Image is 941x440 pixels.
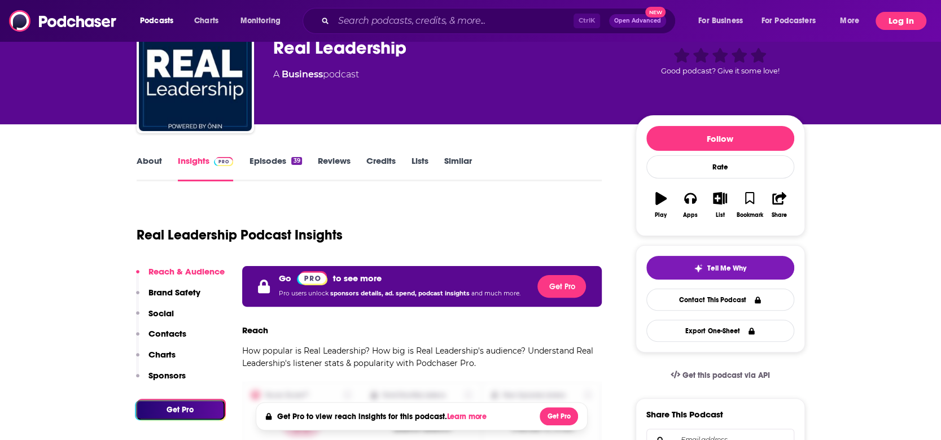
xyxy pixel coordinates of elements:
[840,13,859,29] span: More
[137,155,162,181] a: About
[540,407,578,425] button: Get Pro
[444,155,472,181] a: Similar
[297,271,328,285] a: Pro website
[242,345,602,369] p: How popular is Real Leadership? How big is Real Leadership's audience? Understand Real Leadership...
[178,155,234,181] a: InsightsPodchaser Pro
[366,155,396,181] a: Credits
[132,12,188,30] button: open menu
[537,275,586,298] button: Get Pro
[139,18,252,131] img: Real Leadership
[646,185,676,225] button: Play
[655,212,667,219] div: Play
[609,14,666,28] button: Open AdvancedNew
[233,12,295,30] button: open menu
[636,26,805,96] div: Good podcast? Give it some love!
[661,67,780,75] span: Good podcast? Give it some love!
[646,126,794,151] button: Follow
[705,185,734,225] button: List
[646,256,794,280] button: tell me why sparkleTell Me Why
[148,349,176,360] p: Charts
[694,264,703,273] img: tell me why sparkle
[136,349,176,370] button: Charts
[334,12,574,30] input: Search podcasts, credits, & more...
[735,185,764,225] button: Bookmark
[761,13,816,29] span: For Podcasters
[279,273,291,284] p: Go
[698,13,743,29] span: For Business
[214,157,234,166] img: Podchaser Pro
[279,285,520,302] p: Pro users unlock and much more.
[646,289,794,311] a: Contact This Podcast
[313,8,686,34] div: Search podcasts, credits, & more...
[277,412,489,421] h4: Get Pro to view reach insights for this podcast.
[707,264,746,273] span: Tell Me Why
[736,212,763,219] div: Bookmark
[754,12,832,30] button: open menu
[240,13,281,29] span: Monitoring
[764,185,794,225] button: Share
[683,212,698,219] div: Apps
[447,412,489,421] button: Learn more
[148,287,200,298] p: Brand Safety
[876,12,926,30] button: Log In
[574,14,600,28] span: Ctrl K
[140,13,173,29] span: Podcasts
[194,13,218,29] span: Charts
[136,308,174,329] button: Social
[282,69,323,80] a: Business
[772,212,787,219] div: Share
[148,328,186,339] p: Contacts
[136,287,200,308] button: Brand Safety
[832,12,873,30] button: open menu
[137,226,343,243] h1: Real Leadership Podcast Insights
[187,12,225,30] a: Charts
[646,409,723,420] h3: Share This Podcast
[136,400,225,420] button: Get Pro
[716,212,725,219] div: List
[412,155,428,181] a: Lists
[9,10,117,32] img: Podchaser - Follow, Share and Rate Podcasts
[682,371,769,380] span: Get this podcast via API
[136,266,225,287] button: Reach & Audience
[148,370,186,381] p: Sponsors
[148,308,174,319] p: Social
[249,155,301,181] a: Episodes39
[662,361,779,389] a: Get this podcast via API
[676,185,705,225] button: Apps
[318,155,351,181] a: Reviews
[614,18,661,24] span: Open Advanced
[333,273,382,284] p: to see more
[330,290,471,297] span: sponsors details, ad. spend, podcast insights
[646,320,794,342] button: Export One-Sheet
[645,7,666,18] span: New
[297,271,328,285] img: Podchaser Pro
[136,370,186,391] button: Sponsors
[291,157,301,165] div: 39
[646,155,794,178] div: Rate
[148,266,225,277] p: Reach & Audience
[690,12,757,30] button: open menu
[242,325,268,336] h3: Reach
[136,328,186,349] button: Contacts
[273,68,359,81] div: A podcast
